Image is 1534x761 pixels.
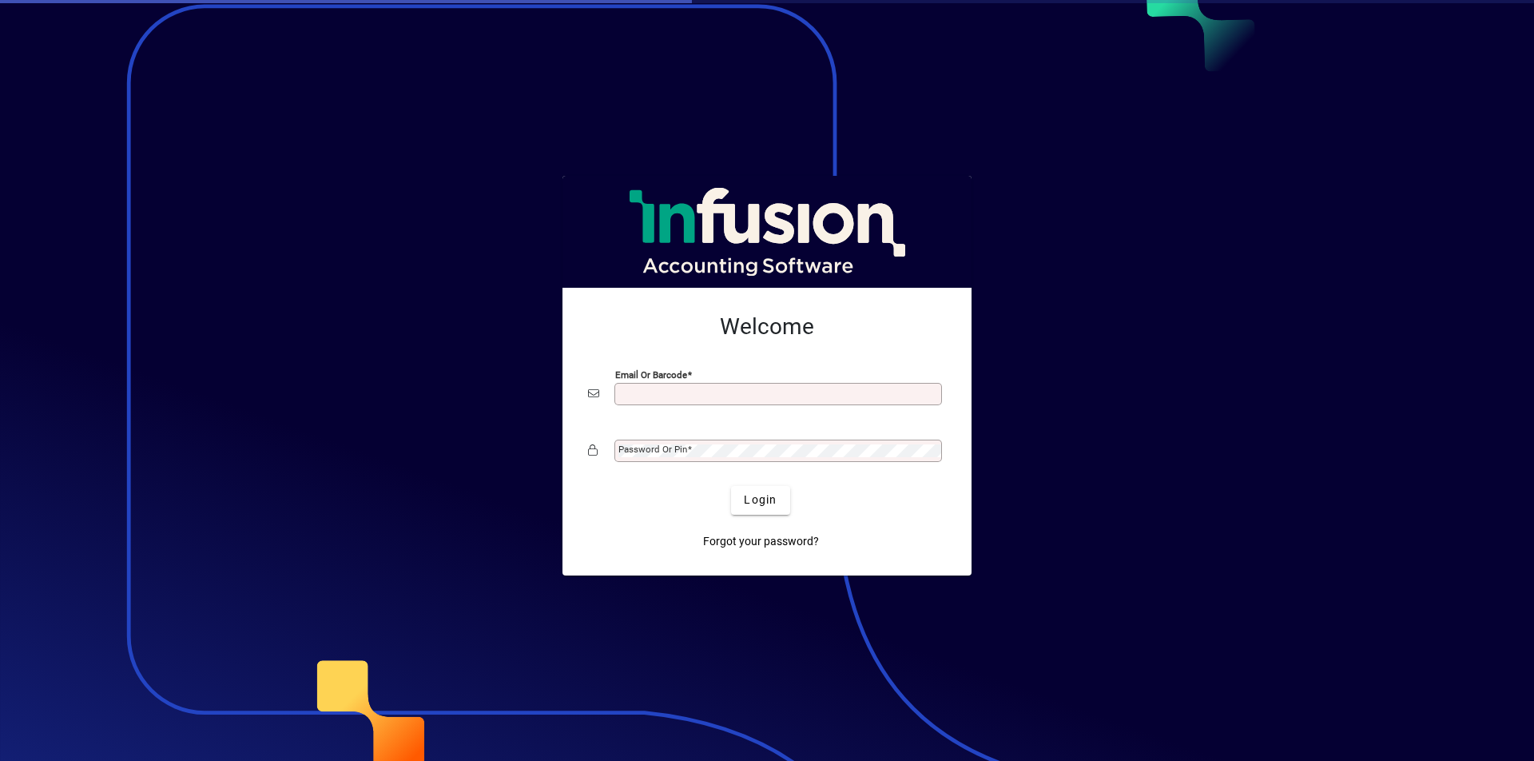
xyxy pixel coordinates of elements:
[615,369,687,380] mat-label: Email or Barcode
[744,492,777,508] span: Login
[697,528,825,556] a: Forgot your password?
[618,444,687,455] mat-label: Password or Pin
[703,533,819,550] span: Forgot your password?
[588,313,946,341] h2: Welcome
[731,486,789,515] button: Login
